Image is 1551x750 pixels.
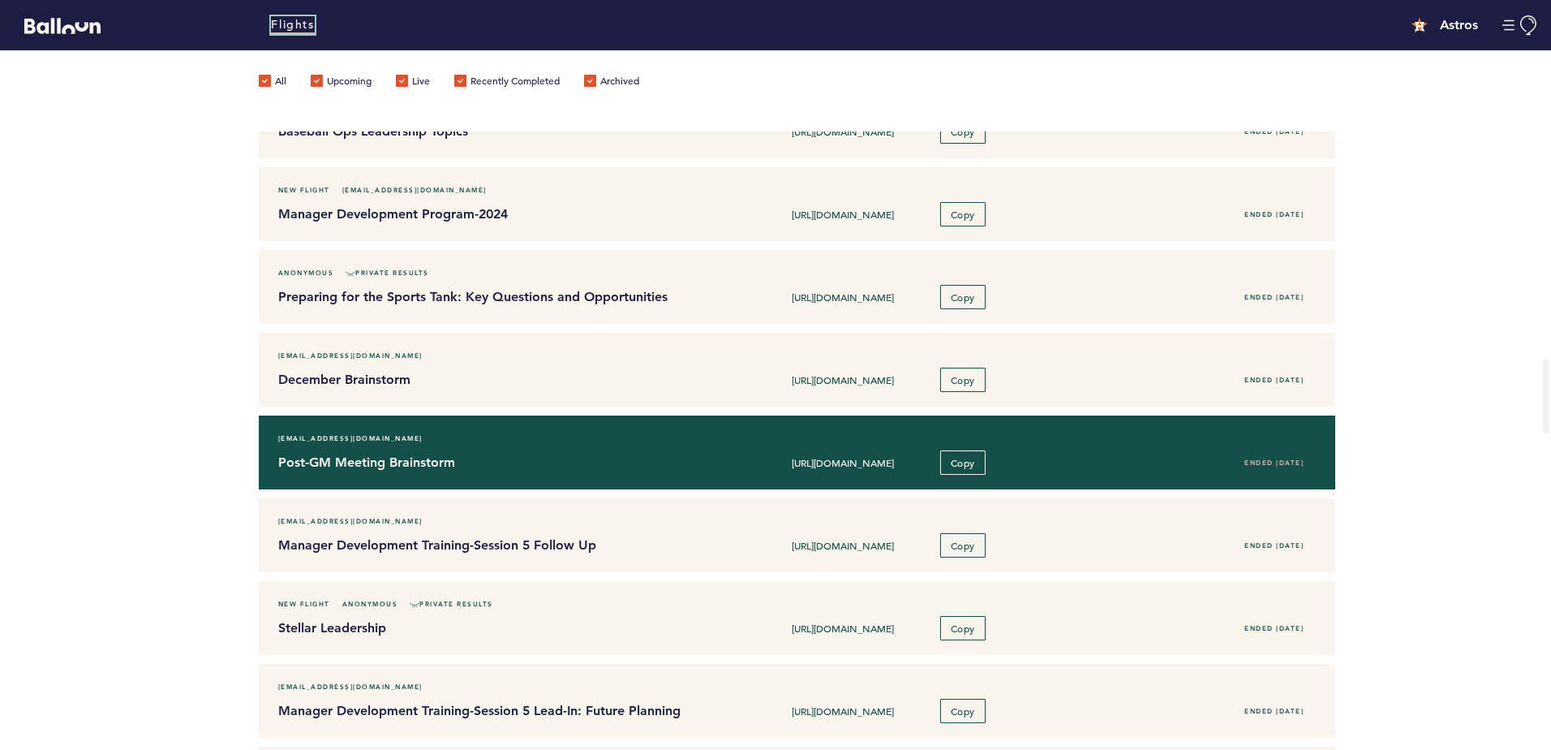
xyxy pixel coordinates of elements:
[940,202,986,226] button: Copy
[24,18,101,34] svg: Balloon
[1244,624,1304,632] span: Ended [DATE]
[1440,15,1478,35] h4: Astros
[1244,210,1304,218] span: Ended [DATE]
[951,622,975,635] span: Copy
[278,287,697,307] h4: Preparing for the Sports Tank: Key Questions and Opportunities
[396,75,430,91] label: Live
[951,539,975,552] span: Copy
[278,122,697,141] h4: Baseball Ops Leadership Topics
[940,285,986,309] button: Copy
[940,533,986,558] button: Copy
[278,453,697,472] h4: Post-GM Meeting Brainstorm
[951,291,975,304] span: Copy
[12,16,101,33] a: Balloon
[951,208,975,221] span: Copy
[278,701,697,721] h4: Manager Development Training-Session 5 Lead-In: Future Planning
[940,368,986,392] button: Copy
[951,705,975,718] span: Copy
[278,513,423,529] span: [EMAIL_ADDRESS][DOMAIN_NAME]
[346,265,429,281] span: Private Results
[311,75,372,91] label: Upcoming
[342,182,487,198] span: [EMAIL_ADDRESS][DOMAIN_NAME]
[1244,707,1304,715] span: Ended [DATE]
[940,616,986,640] button: Copy
[1244,459,1304,467] span: Ended [DATE]
[1502,15,1539,36] button: Manage Account
[278,182,330,198] span: New Flight
[584,75,639,91] label: Archived
[278,430,423,446] span: [EMAIL_ADDRESS][DOMAIN_NAME]
[1244,293,1304,301] span: Ended [DATE]
[278,265,334,281] span: Anonymous
[454,75,560,91] label: Recently Completed
[940,450,986,475] button: Copy
[1244,376,1304,384] span: Ended [DATE]
[342,596,398,612] span: Anonymous
[278,536,697,555] h4: Manager Development Training-Session 5 Follow Up
[951,125,975,138] span: Copy
[278,596,330,612] span: New Flight
[278,370,697,390] h4: December Brainstorm
[1244,127,1304,136] span: Ended [DATE]
[940,119,986,144] button: Copy
[271,16,314,34] a: Flights
[1244,541,1304,550] span: Ended [DATE]
[278,205,697,224] h4: Manager Development Program-2024
[259,75,286,91] label: All
[278,347,423,364] span: [EMAIL_ADDRESS][DOMAIN_NAME]
[410,596,493,612] span: Private Results
[951,456,975,469] span: Copy
[951,373,975,386] span: Copy
[278,679,423,695] span: [EMAIL_ADDRESS][DOMAIN_NAME]
[940,699,986,723] button: Copy
[278,619,697,638] h4: Stellar Leadership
